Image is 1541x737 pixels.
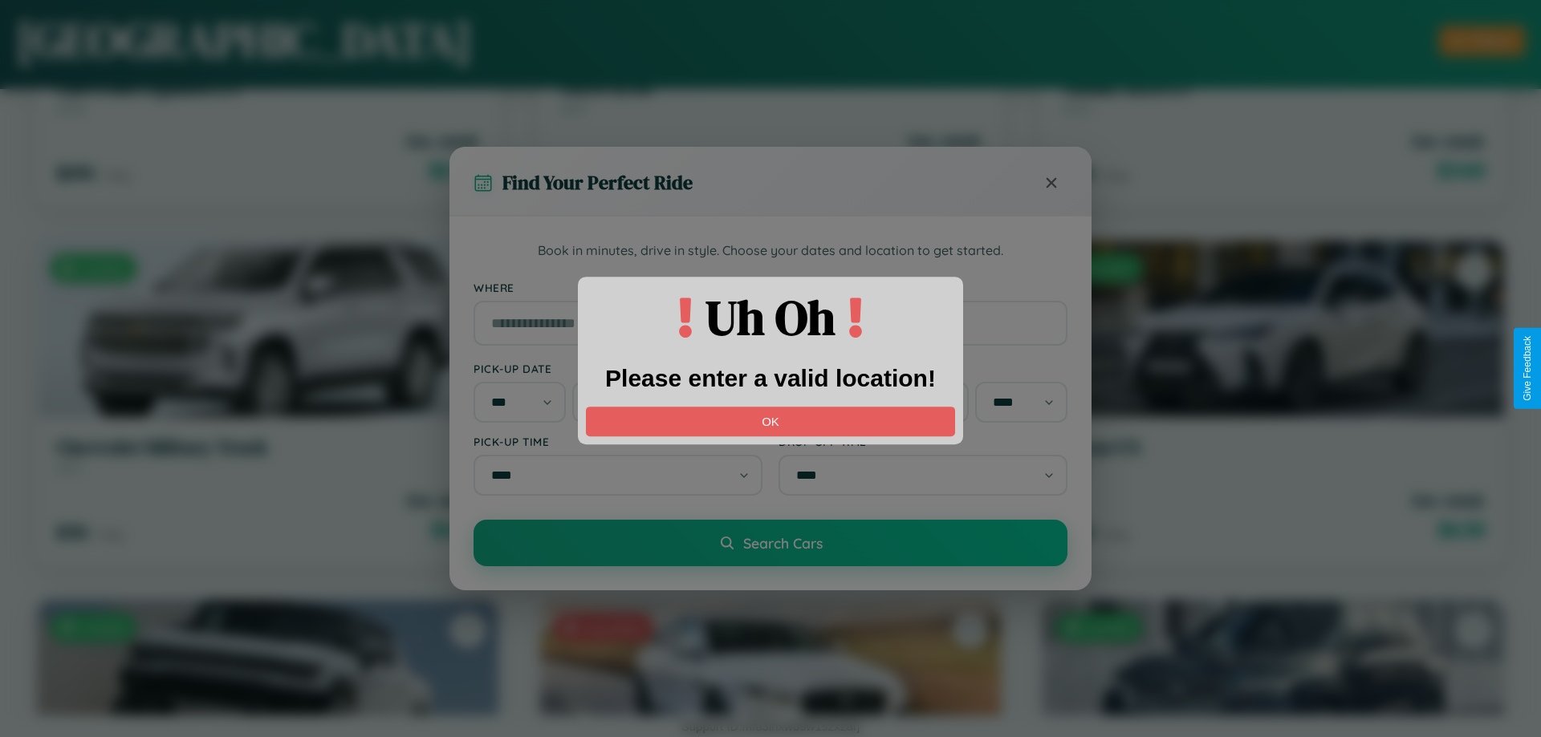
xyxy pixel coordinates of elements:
label: Drop-off Date [779,362,1067,375]
label: Drop-off Time [779,435,1067,448]
h3: Find Your Perfect Ride [502,169,693,196]
label: Where [474,281,1067,294]
span: Search Cars [743,534,823,552]
p: Book in minutes, drive in style. Choose your dates and location to get started. [474,241,1067,261]
label: Pick-up Date [474,362,762,375]
label: Pick-up Time [474,435,762,448]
